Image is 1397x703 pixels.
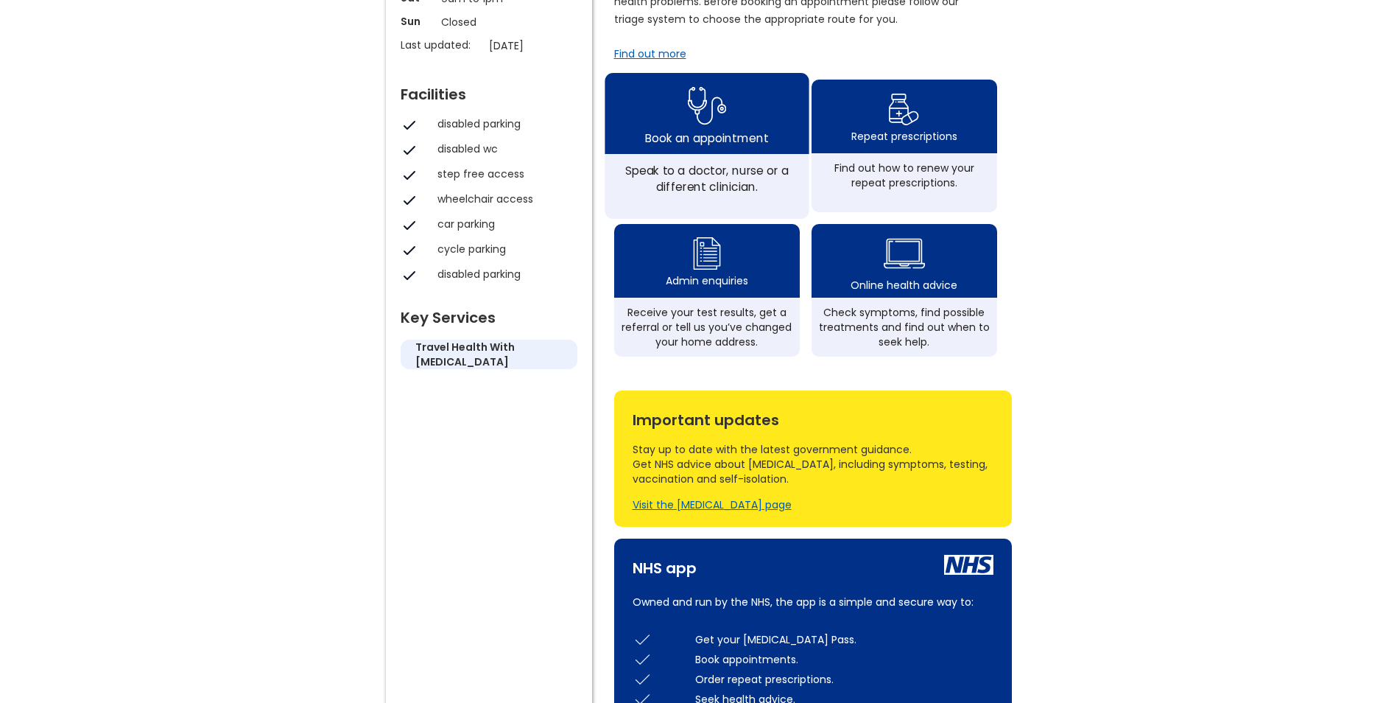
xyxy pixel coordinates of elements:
a: Find out more [614,46,686,61]
div: Speak to a doctor, nurse or a different clinician. [613,162,800,195]
div: Order repeat prescriptions. [695,672,993,687]
a: health advice iconOnline health adviceCheck symptoms, find possible treatments and find out when ... [812,224,997,357]
img: health advice icon [884,229,925,278]
div: Find out how to renew your repeat prescriptions. [819,161,990,190]
div: cycle parking [437,242,570,256]
img: repeat prescription icon [888,90,920,129]
div: Book appointments. [695,652,993,667]
a: book appointment icon Book an appointmentSpeak to a doctor, nurse or a different clinician. [605,73,809,219]
p: Sun [401,14,434,29]
div: Repeat prescriptions [851,129,957,144]
div: Stay up to date with the latest government guidance. Get NHS advice about [MEDICAL_DATA], includi... [633,442,993,486]
p: Closed [441,14,537,30]
div: Book an appointment [645,129,768,145]
div: Important updates [633,405,993,427]
img: check icon [633,669,652,689]
div: step free access [437,167,570,181]
div: disabled parking [437,116,570,131]
a: admin enquiry iconAdmin enquiriesReceive your test results, get a referral or tell us you’ve chan... [614,224,800,357]
div: wheelchair access [437,192,570,206]
img: nhs icon white [944,555,993,575]
div: car parking [437,217,570,231]
img: check icon [633,649,652,669]
div: disabled parking [437,267,570,281]
div: disabled wc [437,141,570,156]
div: Key Services [401,303,577,325]
img: check icon [633,629,652,649]
p: Owned and run by the NHS, the app is a simple and secure way to: [633,593,993,611]
div: Get your [MEDICAL_DATA] Pass. [695,632,993,647]
a: Visit the [MEDICAL_DATA] page [633,497,792,512]
p: Last updated: [401,38,482,52]
div: Receive your test results, get a referral or tell us you’ve changed your home address. [622,305,792,349]
img: admin enquiry icon [691,234,723,273]
div: Facilities [401,80,577,102]
a: repeat prescription iconRepeat prescriptionsFind out how to renew your repeat prescriptions. [812,80,997,212]
img: book appointment icon [687,82,726,130]
div: Admin enquiries [666,273,748,288]
div: Check symptoms, find possible treatments and find out when to seek help. [819,305,990,349]
div: Online health advice [851,278,957,293]
p: [DATE] [489,38,585,54]
div: NHS app [633,553,697,576]
h5: travel health with [MEDICAL_DATA] [415,340,563,369]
